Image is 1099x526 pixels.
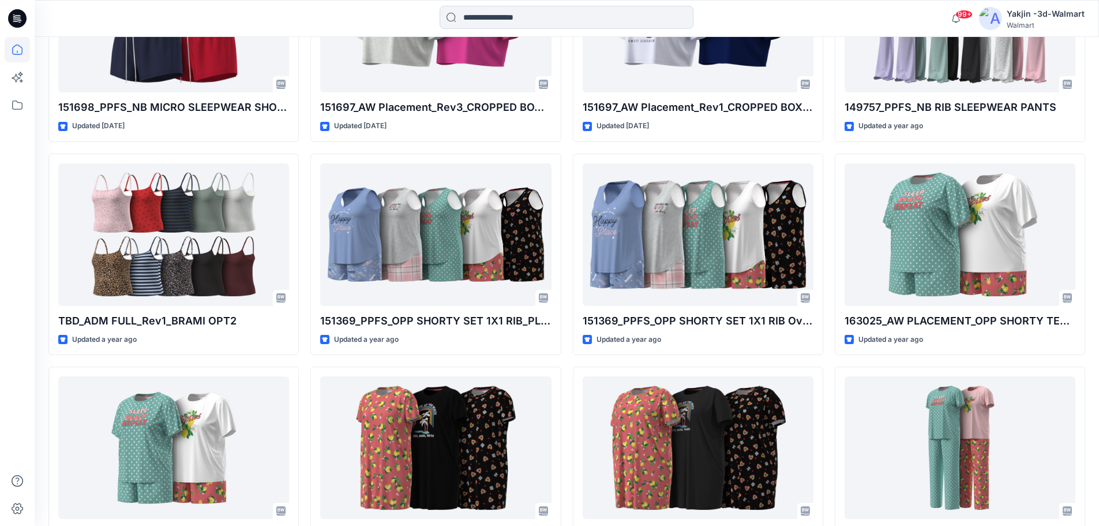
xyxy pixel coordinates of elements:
[858,334,923,346] p: Updated a year ago
[845,376,1075,519] a: 151368_PPFS_OPP PJ SET OPT 2
[845,99,1075,115] p: 149757_PPFS_NB RIB SLEEPWEAR PANTS
[320,99,551,115] p: 151697_AW Placement_Rev3_CROPPED BOXY T-SHIRT OPT1
[1007,7,1085,21] div: Yakjin -3d-Walmart
[955,10,973,19] span: 99+
[334,120,387,132] p: Updated [DATE]
[858,120,923,132] p: Updated a year ago
[979,7,1002,30] img: avatar
[845,313,1075,329] p: 163025_AW PLACEMENT_OPP SHORTY TEE SET PLUS
[320,163,551,306] a: 151369_PPFS_OPP SHORTY SET 1X1 RIB_PLUS Overlap
[58,376,289,519] a: 163025_AW PLACEMENT_OPP SHORTY TEE SET
[72,334,137,346] p: Updated a year ago
[334,334,399,346] p: Updated a year ago
[583,376,813,519] a: 151367_PPFS_OPP SLEEPSHIRT PLUS
[58,163,289,306] a: TBD_ADM FULL_Rev1_BRAMI OPT2
[583,163,813,306] a: 151369_PPFS_OPP SHORTY SET 1X1 RIB Overlap
[583,99,813,115] p: 151697_AW Placement_Rev1_CROPPED BOXY T-SHIRT OPT2
[1007,21,1085,29] div: Walmart
[320,376,551,519] a: 151367_PPFS_OPP SLEEPSHIRT
[597,334,661,346] p: Updated a year ago
[58,313,289,329] p: TBD_ADM FULL_Rev1_BRAMI OPT2
[597,120,649,132] p: Updated [DATE]
[583,313,813,329] p: 151369_PPFS_OPP SHORTY SET 1X1 RIB Overlap
[58,99,289,115] p: 151698_PPFS_NB MICRO SLEEPWEAR SHORT
[72,120,125,132] p: Updated [DATE]
[845,163,1075,306] a: 163025_AW PLACEMENT_OPP SHORTY TEE SET PLUS
[320,313,551,329] p: 151369_PPFS_OPP SHORTY SET 1X1 RIB_PLUS Overlap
